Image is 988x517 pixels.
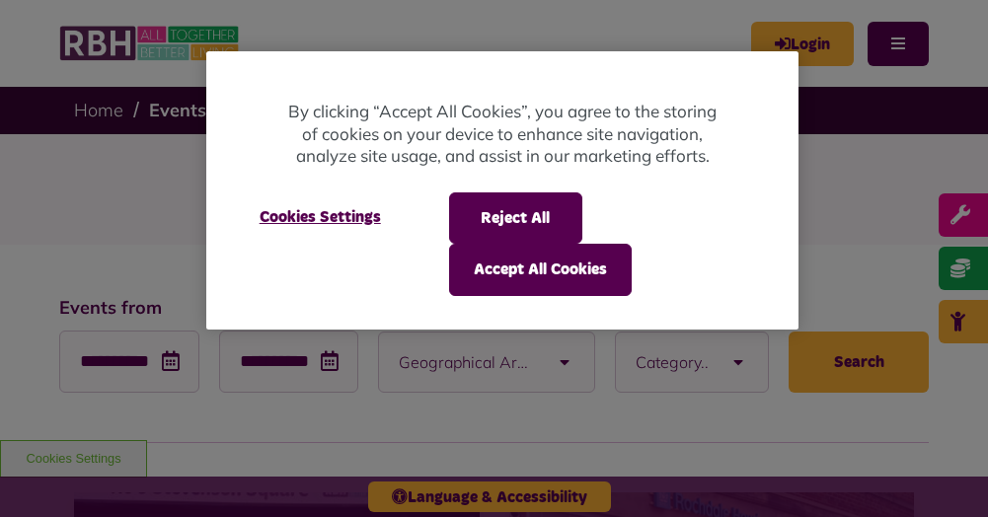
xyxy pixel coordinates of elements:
[285,101,721,168] p: By clicking “Accept All Cookies”, you agree to the storing of cookies on your device to enhance s...
[206,51,799,329] div: Privacy
[206,51,799,329] div: Cookie banner
[236,192,405,242] button: Cookies Settings
[449,192,582,244] button: Reject All
[449,244,632,295] button: Accept All Cookies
